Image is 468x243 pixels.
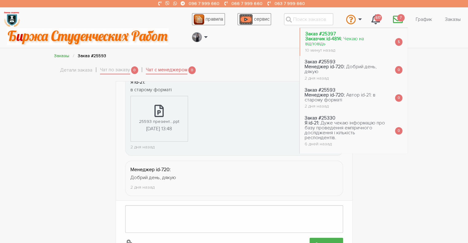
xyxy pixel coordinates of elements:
[131,96,188,141] a: 25593 презент....ppt[DATE] 13:48
[130,79,145,85] strong: Я id-21:
[440,14,466,25] a: Заказы
[130,143,338,151] div: 2 дня назад
[395,38,402,46] span: 5
[305,153,335,159] strong: Заказ #25362
[192,13,225,25] a: правила
[188,66,196,74] span: 0
[146,66,187,75] a: Чат с менеджером
[7,28,169,45] img: motto-2ce64da2796df845c65ce8f9480b9c9d679903764b3ca6da4b6de107518df0fe.gif
[305,104,385,108] div: 2 дня назад
[192,32,202,42] img: 20171208_160937.jpg
[231,1,262,6] a: 066 7 999 660
[305,36,364,47] span: Чекаю на відповідь
[305,31,336,37] strong: Заказ #25397
[305,92,345,98] strong: Менеджер id-720:
[395,127,402,135] span: 0
[395,94,402,102] span: 0
[206,16,223,22] span: правила
[78,52,106,59] li: Заказ #25593
[274,1,305,6] a: 063 7 999 660
[305,142,385,146] div: 6 дней назад
[130,167,171,173] strong: Менеджер id-720:
[305,64,377,75] span: Добрий день, дякую
[305,92,375,103] span: Автор id-21: в старому форматі
[388,11,408,28] a: 7
[146,125,172,133] div: [DATE] 13:48
[395,66,402,74] span: 0
[300,28,390,56] a: Заказ #25397 Заказчик id-4814: Чекаю на відповідь 10 минут назад
[305,120,319,126] strong: Я id-21:
[305,87,335,93] strong: Заказ #25593
[189,1,219,6] a: 096 7 999 660
[194,14,204,25] img: agreement_icon-feca34a61ba7f3d1581b08bc946b2ec1ccb426f67415f344566775c155b7f62c.png
[238,13,271,25] a: сервис
[305,36,342,42] strong: Заказчик id-4814:
[130,174,338,182] div: Добрий день, дякую
[54,53,69,58] a: Заказы
[130,184,338,191] div: 2 дня назад
[305,115,335,121] strong: Заказ #25330
[300,150,390,178] a: Заказ #25362
[239,14,252,25] img: play_icon-49f7f135c9dc9a03216cfdbccbe1e3994649169d890fb554cedf0eac35a01ba8.png
[100,66,130,75] a: Чат по заказу
[254,16,270,22] span: сервис
[130,86,338,94] div: в старому форматі
[305,120,385,141] span: Дуже чекаю інформацію про базу проведення емпіричного дослідження і кількість респондентів.
[374,14,382,22] span: 617
[300,112,390,150] a: Заказ #25330 Я id-21: Дуже чекаю інформацію про базу проведення емпіричного дослідження і кількіс...
[139,118,179,125] div: 25593 презент....ppt
[305,59,335,65] strong: Заказ #25593
[3,11,20,28] img: logo-135dea9cf721667cc4ddb0c1795e3ba8b7f362e3d0c04e2cc90b931989920324.png
[305,76,385,80] div: 2 дня назад
[60,66,92,74] a: Детали заказа
[300,84,390,112] a: Заказ #25593 Менеджер id-720: Автор id-21: в старому форматі 2 дня назад
[366,11,385,28] a: 617
[131,66,138,74] span: 0
[411,14,437,25] a: График
[284,13,333,25] input: Поиск заказов
[300,56,390,84] a: Заказ #25593 Менеджер id-720: Добрий день, дякую 2 дня назад
[397,14,405,22] span: 7
[305,48,385,53] div: 10 минут назад
[305,64,345,70] strong: Менеджер id-720:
